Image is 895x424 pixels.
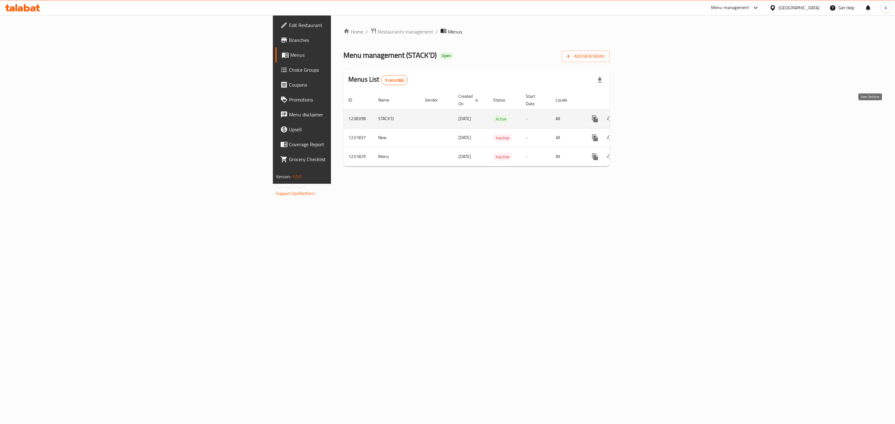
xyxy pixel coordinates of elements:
[289,36,417,44] span: Branches
[493,134,512,142] div: Inactive
[439,52,453,60] div: Open
[588,149,603,164] button: more
[583,91,652,110] th: Actions
[436,28,438,35] li: /
[381,77,408,83] span: 3 record(s)
[493,153,512,160] span: Inactive
[458,115,471,123] span: [DATE]
[551,109,583,128] td: All
[276,173,291,181] span: Version:
[603,111,617,126] button: Change Status
[556,96,575,104] span: Locale
[289,156,417,163] span: Grocery Checklist
[275,107,422,122] a: Menu disclaimer
[458,152,471,160] span: [DATE]
[378,96,397,104] span: Name
[588,130,603,145] button: more
[381,75,408,85] div: Total records count
[348,96,360,104] span: ID
[493,115,509,123] span: Active
[343,91,652,166] table: enhanced table
[292,173,302,181] span: 1.0.0
[711,4,749,11] div: Menu-management
[289,81,417,88] span: Coupons
[276,189,315,197] a: Support.OpsPlatform
[289,126,417,133] span: Upsell
[275,137,422,152] a: Coverage Report
[289,111,417,118] span: Menu disclaimer
[275,33,422,47] a: Branches
[588,111,603,126] button: more
[884,4,887,11] span: A
[275,18,422,33] a: Edit Restaurant
[439,53,453,58] span: Open
[290,51,417,59] span: Menus
[276,183,305,191] span: Get support on:
[289,141,417,148] span: Coverage Report
[521,109,551,128] td: -
[551,147,583,166] td: All
[289,21,417,29] span: Edit Restaurant
[289,96,417,103] span: Promotions
[778,4,819,11] div: [GEOGRAPHIC_DATA]
[521,147,551,166] td: -
[275,77,422,92] a: Coupons
[458,92,481,107] span: Created On
[275,92,422,107] a: Promotions
[425,96,446,104] span: Vendor
[348,75,408,85] h2: Menus List
[493,115,509,123] div: Active
[493,96,513,104] span: Status
[343,28,610,36] nav: breadcrumb
[448,28,462,35] span: Menus
[551,128,583,147] td: All
[592,73,607,88] div: Export file
[567,52,605,60] span: Add New Menu
[275,122,422,137] a: Upsell
[458,133,471,142] span: [DATE]
[289,66,417,74] span: Choice Groups
[521,128,551,147] td: -
[562,51,610,62] button: Add New Menu
[275,47,422,62] a: Menus
[275,152,422,167] a: Grocery Checklist
[493,134,512,142] span: Inactive
[275,62,422,77] a: Choice Groups
[603,130,617,145] button: Change Status
[526,92,543,107] span: Start Date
